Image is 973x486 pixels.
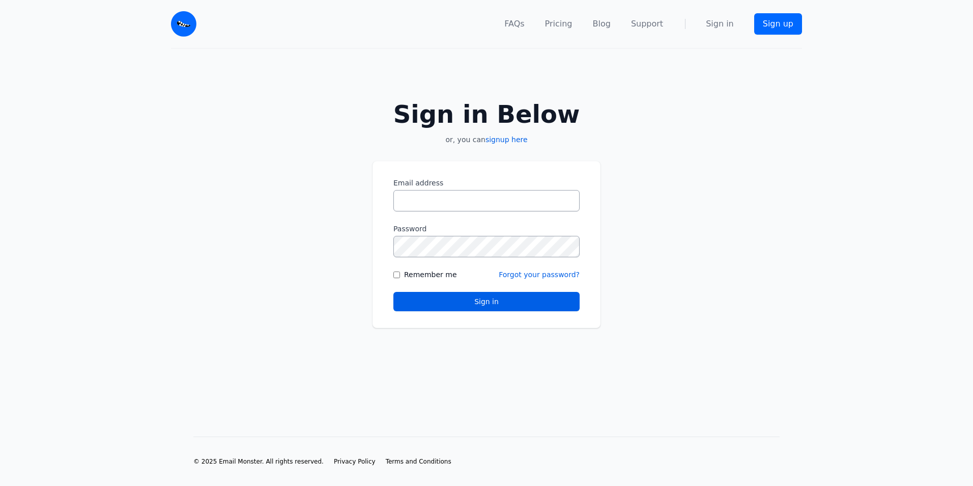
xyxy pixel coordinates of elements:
[593,18,611,30] a: Blog
[393,224,580,234] label: Password
[485,136,528,144] a: signup here
[334,458,376,465] span: Privacy Policy
[631,18,663,30] a: Support
[386,458,451,465] span: Terms and Conditions
[393,178,580,188] label: Email address
[404,269,457,280] label: Remember me
[754,13,802,35] a: Sign up
[373,134,600,145] p: or, you can
[373,102,600,126] h2: Sign in Below
[504,18,524,30] a: FAQs
[706,18,734,30] a: Sign in
[193,457,324,466] li: © 2025 Email Monster. All rights reserved.
[393,292,580,311] button: Sign in
[499,271,580,279] a: Forgot your password?
[386,457,451,466] a: Terms and Conditions
[171,11,196,37] img: Email Monster
[545,18,573,30] a: Pricing
[334,457,376,466] a: Privacy Policy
